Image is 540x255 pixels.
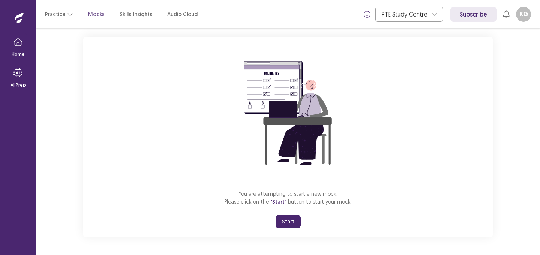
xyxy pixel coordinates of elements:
button: KG [516,7,531,22]
span: "Start" [270,198,286,205]
button: info [360,7,374,21]
p: AI Prep [10,82,26,88]
a: Mocks [88,10,105,18]
div: PTE Study Centre [382,7,428,21]
a: Subscribe [450,7,496,22]
p: Home [12,51,25,58]
button: Practice [45,7,73,21]
a: Audio Cloud [167,10,198,18]
button: Start [276,215,301,228]
a: Skills Insights [120,10,152,18]
img: attend-mock [220,46,355,181]
p: You are attempting to start a new mock. Please click on the button to start your mock. [225,190,352,206]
